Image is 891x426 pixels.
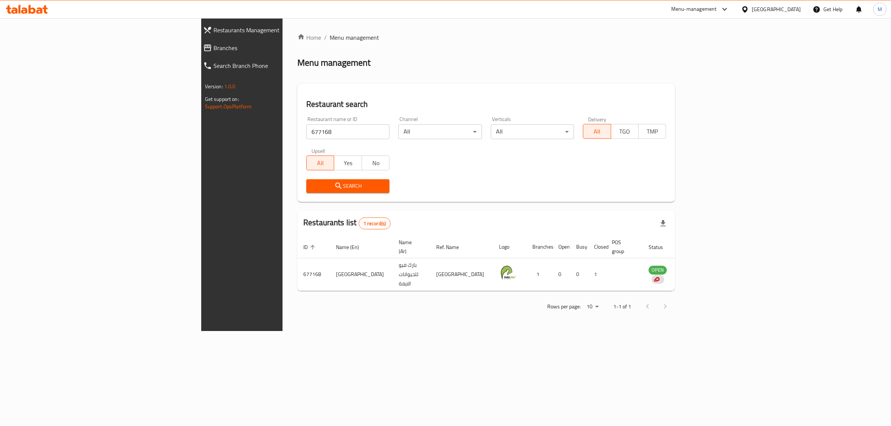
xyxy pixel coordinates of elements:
span: Name (En) [336,243,369,252]
th: Logo [493,236,526,258]
label: Upsell [311,148,325,153]
label: Delivery [588,117,607,122]
span: TGO [614,126,636,137]
img: Parkview Pet Center [499,264,518,282]
button: No [362,155,389,170]
div: Total records count [359,217,391,229]
span: Search Branch Phone [213,61,344,70]
span: All [586,126,608,137]
div: All [491,124,574,139]
td: بارك فيو للحيوانات الايفة [393,258,430,291]
span: Get support on: [205,94,239,104]
span: Restaurants Management [213,26,344,35]
input: Search for restaurant name or ID.. [306,124,389,139]
div: All [398,124,482,139]
span: TMP [642,126,663,137]
th: Closed [588,236,606,258]
div: Export file [654,214,672,232]
a: Search Branch Phone [197,57,350,75]
th: Open [552,236,570,258]
h2: Restaurant search [306,99,666,110]
span: No [365,158,386,168]
button: Yes [334,155,362,170]
a: Branches [197,39,350,57]
td: [GEOGRAPHIC_DATA] [430,258,493,291]
table: enhanced table [297,236,707,291]
span: 1 record(s) [359,220,391,227]
span: Status [649,243,673,252]
button: Search [306,179,389,193]
nav: breadcrumb [297,33,675,42]
div: Rows per page: [584,301,601,312]
span: M [878,5,882,13]
span: ID [303,243,317,252]
span: POS group [612,238,634,256]
span: OPEN [649,266,667,274]
button: All [583,124,611,139]
button: All [306,155,334,170]
span: All [310,158,331,168]
th: Branches [526,236,552,258]
img: delivery hero logo [653,276,660,283]
td: 1 [588,258,606,291]
span: Search [312,181,384,191]
button: TMP [638,124,666,139]
span: 1.0.0 [224,82,236,91]
div: [GEOGRAPHIC_DATA] [752,5,801,13]
span: Version: [205,82,223,91]
p: 1-1 of 1 [613,302,631,311]
div: Indicates that the vendor menu management has been moved to DH Catalog service [652,275,664,284]
span: Branches [213,43,344,52]
span: Ref. Name [436,243,469,252]
span: Menu management [330,33,379,42]
span: Name (Ar) [399,238,421,256]
div: OPEN [649,266,667,275]
a: Support.OpsPlatform [205,102,252,111]
th: Busy [570,236,588,258]
div: Menu-management [671,5,717,14]
td: 0 [570,258,588,291]
td: 1 [526,258,552,291]
td: 0 [552,258,570,291]
span: Yes [337,158,359,168]
h2: Restaurants list [303,217,391,229]
p: Rows per page: [547,302,581,311]
button: TGO [611,124,639,139]
a: Restaurants Management [197,21,350,39]
td: [GEOGRAPHIC_DATA] [330,258,393,291]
